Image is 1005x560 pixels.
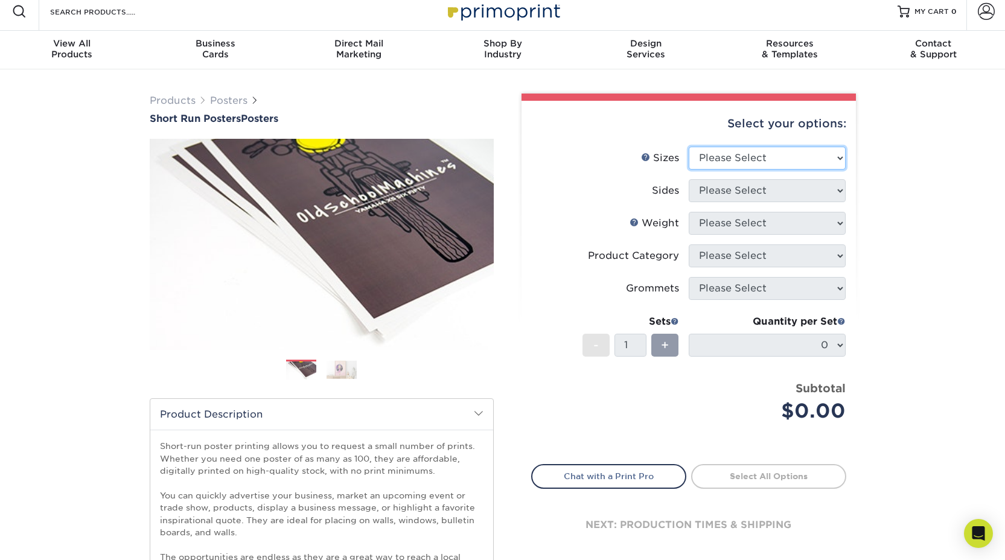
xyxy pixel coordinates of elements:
[951,7,957,16] span: 0
[150,126,494,363] img: Short Run Posters 01
[630,216,679,231] div: Weight
[287,38,431,49] span: Direct Mail
[964,519,993,548] div: Open Intercom Messenger
[582,314,679,329] div: Sets
[574,38,718,60] div: Services
[698,396,846,425] div: $0.00
[150,113,241,124] span: Short Run Posters
[718,31,861,69] a: Resources& Templates
[144,31,287,69] a: BusinessCards
[210,95,247,106] a: Posters
[431,31,575,69] a: Shop ByIndustry
[49,4,167,19] input: SEARCH PRODUCTS.....
[150,113,494,124] a: Short Run PostersPosters
[861,38,1005,60] div: & Support
[531,464,686,488] a: Chat with a Print Pro
[861,38,1005,49] span: Contact
[531,101,846,147] div: Select your options:
[150,399,493,430] h2: Product Description
[718,38,861,60] div: & Templates
[626,281,679,296] div: Grommets
[150,95,196,106] a: Products
[144,38,287,49] span: Business
[914,7,949,17] span: MY CART
[574,31,718,69] a: DesignServices
[574,38,718,49] span: Design
[150,113,494,124] h1: Posters
[431,38,575,49] span: Shop By
[327,360,357,379] img: Posters 02
[718,38,861,49] span: Resources
[641,151,679,165] div: Sizes
[431,38,575,60] div: Industry
[661,336,669,354] span: +
[287,38,431,60] div: Marketing
[861,31,1005,69] a: Contact& Support
[652,183,679,198] div: Sides
[689,314,846,329] div: Quantity per Set
[593,336,599,354] span: -
[287,31,431,69] a: Direct MailMarketing
[588,249,679,263] div: Product Category
[144,38,287,60] div: Cards
[286,360,316,381] img: Posters 01
[796,381,846,395] strong: Subtotal
[3,523,103,556] iframe: Google Customer Reviews
[691,464,846,488] a: Select All Options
